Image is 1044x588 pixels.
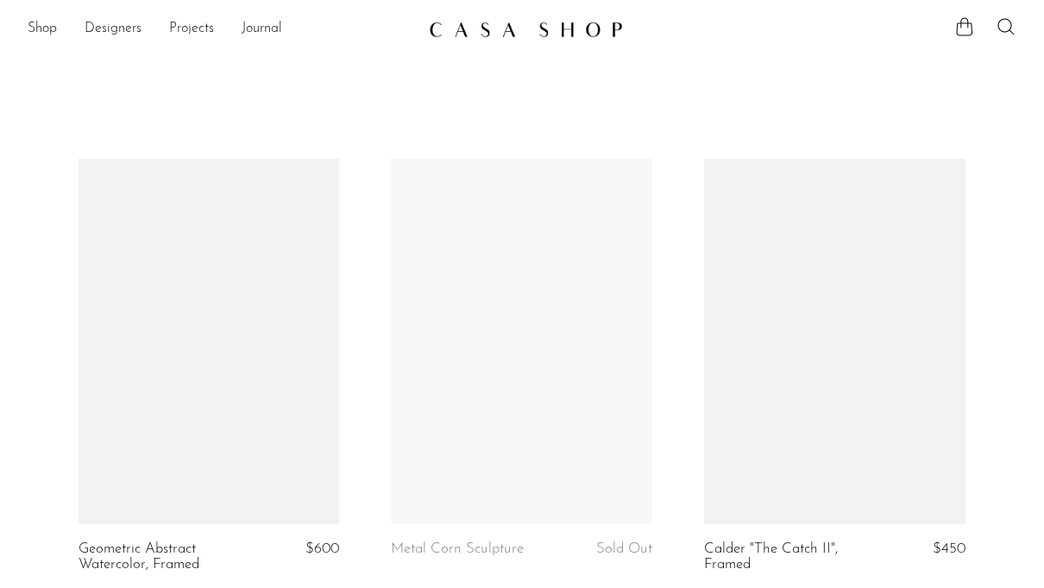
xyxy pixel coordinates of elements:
a: Designers [85,18,142,41]
ul: NEW HEADER MENU [28,15,415,44]
a: Geometric Abstract Watercolor, Framed [79,541,251,573]
a: Metal Corn Sculpture [391,541,524,557]
nav: Desktop navigation [28,15,415,44]
span: Sold Out [596,541,652,556]
span: $450 [933,541,965,556]
span: $600 [305,541,339,556]
a: Shop [28,18,57,41]
a: Projects [169,18,214,41]
a: Calder "The Catch II", Framed [704,541,877,573]
a: Journal [242,18,282,41]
